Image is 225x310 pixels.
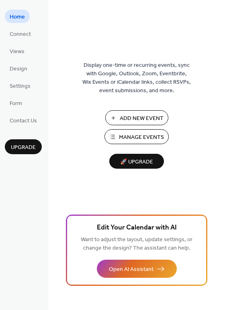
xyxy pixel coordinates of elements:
[10,82,31,91] span: Settings
[11,143,36,152] span: Upgrade
[81,234,192,254] span: Want to adjust the layout, update settings, or change the design? The assistant can help.
[10,117,37,125] span: Contact Us
[109,265,153,274] span: Open AI Assistant
[119,133,164,142] span: Manage Events
[105,110,168,125] button: Add New Event
[10,99,22,108] span: Form
[10,13,25,21] span: Home
[10,48,25,56] span: Views
[5,96,27,110] a: Form
[5,79,35,92] a: Settings
[5,114,42,127] a: Contact Us
[10,65,27,73] span: Design
[5,27,36,40] a: Connect
[97,260,177,278] button: Open AI Assistant
[10,30,31,39] span: Connect
[82,61,191,95] span: Display one-time or recurring events, sync with Google, Outlook, Zoom, Eventbrite, Wix Events or ...
[109,154,164,169] button: 🚀 Upgrade
[5,10,30,23] a: Home
[5,139,42,154] button: Upgrade
[120,114,164,123] span: Add New Event
[5,62,32,75] a: Design
[5,44,29,58] a: Views
[114,157,159,167] span: 🚀 Upgrade
[97,222,177,234] span: Edit Your Calendar with AI
[104,129,169,144] button: Manage Events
